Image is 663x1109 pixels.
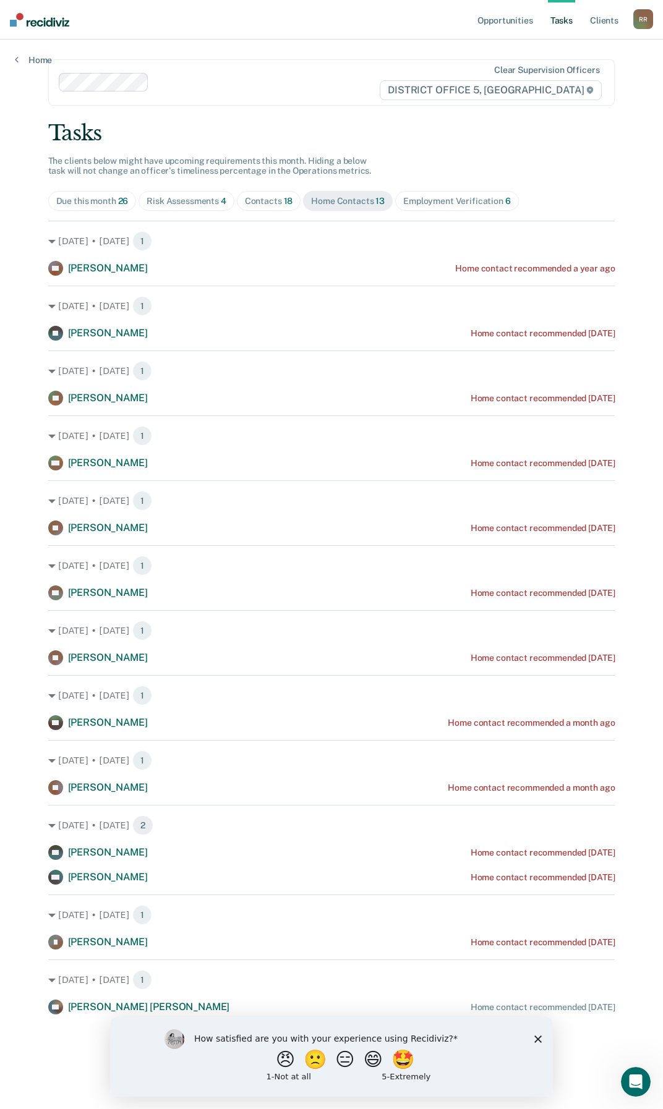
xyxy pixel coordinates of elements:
[132,491,152,511] span: 1
[68,262,148,274] span: [PERSON_NAME]
[48,491,615,511] div: [DATE] • [DATE] 1
[68,936,148,948] span: [PERSON_NAME]
[471,328,615,339] div: Home contact recommended [DATE]
[455,263,615,274] div: Home contact recommended a year ago
[132,231,152,251] span: 1
[68,716,148,728] span: [PERSON_NAME]
[68,871,148,883] span: [PERSON_NAME]
[448,718,615,728] div: Home contact recommended a month ago
[48,556,615,576] div: [DATE] • [DATE] 1
[471,1002,615,1013] div: Home contact recommended [DATE]
[494,65,599,75] div: Clear supervision officers
[48,426,615,446] div: [DATE] • [DATE] 1
[48,231,615,251] div: [DATE] • [DATE] 1
[221,196,226,206] span: 4
[132,361,152,381] span: 1
[471,458,615,469] div: Home contact recommended [DATE]
[132,905,152,925] span: 1
[448,783,615,793] div: Home contact recommended a month ago
[311,196,385,206] div: Home Contacts
[15,54,52,66] a: Home
[132,970,152,990] span: 1
[48,686,615,705] div: [DATE] • [DATE] 1
[68,846,148,858] span: [PERSON_NAME]
[118,196,129,206] span: 26
[471,937,615,948] div: Home contact recommended [DATE]
[110,1017,553,1097] iframe: Survey by Kim from Recidiviz
[132,815,153,835] span: 2
[471,588,615,598] div: Home contact recommended [DATE]
[132,426,152,446] span: 1
[380,80,602,100] span: DISTRICT OFFICE 5, [GEOGRAPHIC_DATA]
[48,361,615,381] div: [DATE] • [DATE] 1
[403,196,511,206] div: Employment Verification
[48,156,372,176] span: The clients below might have upcoming requirements this month. Hiding a below task will not chang...
[48,121,615,146] div: Tasks
[68,587,148,598] span: [PERSON_NAME]
[147,196,226,206] div: Risk Assessments
[375,196,385,206] span: 13
[471,848,615,858] div: Home contact recommended [DATE]
[68,327,148,339] span: [PERSON_NAME]
[132,750,152,770] span: 1
[48,621,615,640] div: [DATE] • [DATE] 1
[505,196,511,206] span: 6
[68,392,148,404] span: [PERSON_NAME]
[621,1067,651,1097] iframe: Intercom live chat
[132,686,152,705] span: 1
[68,457,148,469] span: [PERSON_NAME]
[56,196,129,206] div: Due this month
[68,652,148,663] span: [PERSON_NAME]
[68,522,148,533] span: [PERSON_NAME]
[68,1001,230,1013] span: [PERSON_NAME] [PERSON_NAME]
[48,905,615,925] div: [DATE] • [DATE] 1
[68,781,148,793] span: [PERSON_NAME]
[471,393,615,404] div: Home contact recommended [DATE]
[245,196,293,206] div: Contacts
[48,970,615,990] div: [DATE] • [DATE] 1
[48,815,615,835] div: [DATE] • [DATE] 2
[132,621,152,640] span: 1
[132,556,152,576] span: 1
[48,296,615,316] div: [DATE] • [DATE] 1
[471,872,615,883] div: Home contact recommended [DATE]
[633,9,653,29] button: RR
[471,523,615,533] div: Home contact recommended [DATE]
[132,296,152,316] span: 1
[471,653,615,663] div: Home contact recommended [DATE]
[10,13,69,27] img: Recidiviz
[284,196,293,206] span: 18
[633,9,653,29] div: R R
[48,750,615,770] div: [DATE] • [DATE] 1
